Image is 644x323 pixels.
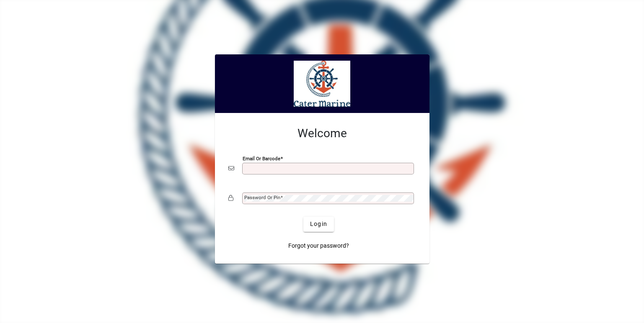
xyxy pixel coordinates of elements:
span: Forgot your password? [288,241,349,250]
a: Forgot your password? [285,238,352,254]
h2: Welcome [228,126,416,141]
mat-label: Email or Barcode [243,155,280,161]
mat-label: Password or Pin [244,195,280,200]
button: Login [303,217,334,232]
span: Login [310,220,327,228]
